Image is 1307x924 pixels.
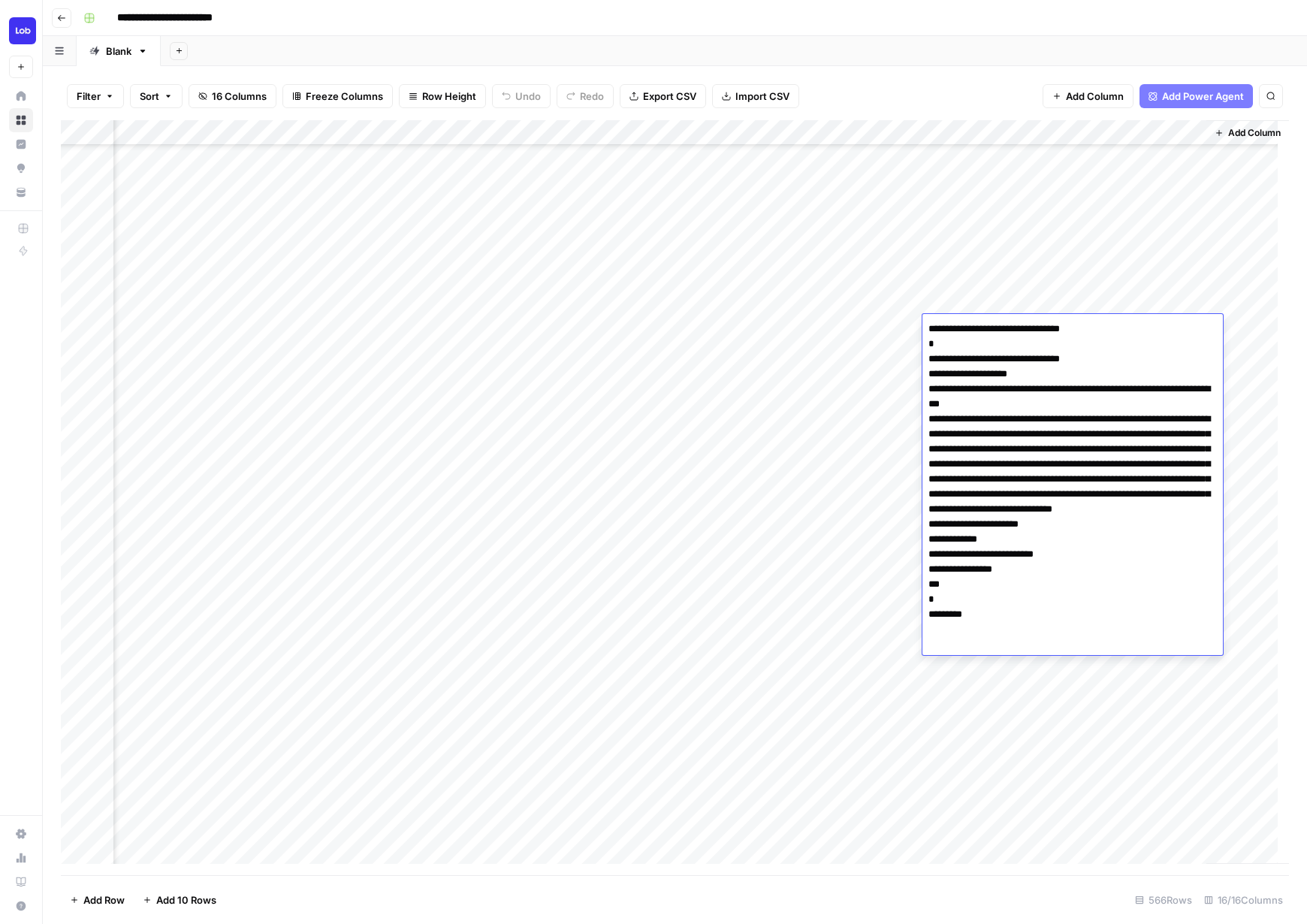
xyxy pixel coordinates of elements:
[77,36,161,66] a: Blank
[83,892,125,907] span: Add Row
[134,888,225,912] button: Add 10 Rows
[9,180,33,204] a: Your Data
[67,84,124,108] button: Filter
[140,89,159,104] span: Sort
[9,156,33,180] a: Opportunities
[77,89,101,104] span: Filter
[130,84,183,108] button: Sort
[1209,123,1287,143] button: Add Column
[306,89,383,104] span: Freeze Columns
[492,84,551,108] button: Undo
[9,822,33,846] a: Settings
[1129,888,1198,912] div: 566 Rows
[9,846,33,870] a: Usage
[106,44,131,59] div: Blank
[580,89,604,104] span: Redo
[557,84,614,108] button: Redo
[399,84,486,108] button: Row Height
[9,894,33,918] button: Help + Support
[189,84,276,108] button: 16 Columns
[422,89,476,104] span: Row Height
[9,12,33,50] button: Workspace: Lob
[9,132,33,156] a: Insights
[156,892,216,907] span: Add 10 Rows
[1043,84,1133,108] button: Add Column
[9,84,33,108] a: Home
[620,84,706,108] button: Export CSV
[9,870,33,894] a: Learning Hub
[712,84,799,108] button: Import CSV
[282,84,393,108] button: Freeze Columns
[1139,84,1253,108] button: Add Power Agent
[212,89,267,104] span: 16 Columns
[1198,888,1289,912] div: 16/16 Columns
[9,108,33,132] a: Browse
[1066,89,1124,104] span: Add Column
[515,89,541,104] span: Undo
[1228,126,1281,140] span: Add Column
[9,17,36,44] img: Lob Logo
[1162,89,1244,104] span: Add Power Agent
[643,89,696,104] span: Export CSV
[61,888,134,912] button: Add Row
[735,89,789,104] span: Import CSV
